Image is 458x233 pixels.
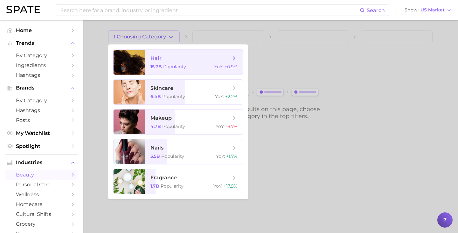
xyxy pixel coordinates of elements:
[5,199,78,209] a: homecare
[5,170,78,180] a: beauty
[16,160,67,165] span: Industries
[16,130,67,136] span: My Watchlist
[226,153,238,159] span: +1.7%
[216,123,225,129] span: YoY :
[16,72,67,78] span: Hashtags
[16,221,67,227] span: grocery
[16,143,67,149] span: Spotlight
[16,172,67,178] span: beauty
[5,96,78,105] a: by Category
[225,64,238,70] span: +0.9%
[215,94,224,99] span: YoY :
[16,40,67,46] span: Trends
[16,201,67,207] span: homecare
[162,123,185,129] span: Popularity
[16,117,67,123] span: Posts
[150,115,172,121] span: makeup
[16,97,67,103] span: by Category
[150,85,173,91] span: skincare
[405,8,419,12] span: Show
[16,27,67,33] span: Home
[150,145,163,151] span: nails
[213,183,222,189] span: YoY :
[5,158,78,167] button: Industries
[5,38,78,48] button: Trends
[6,6,40,13] img: SPATE
[16,211,67,217] span: cultural shifts
[5,190,78,199] a: wellness
[5,60,78,70] a: Ingredients
[5,25,78,35] a: Home
[420,8,445,12] span: US Market
[214,64,223,70] span: YoY :
[150,64,162,70] span: 15.7b
[150,123,161,129] span: 4.7b
[226,123,238,129] span: -8.7%
[150,153,160,159] span: 3.5b
[367,7,385,13] span: Search
[225,94,238,99] span: +2.2%
[5,70,78,80] a: Hashtags
[5,141,78,151] a: Spotlight
[16,85,67,91] span: Brands
[216,153,225,159] span: YoY :
[5,105,78,115] a: Hashtags
[150,183,159,189] span: 1.7b
[163,64,186,70] span: Popularity
[108,44,248,199] ul: 1.Choosing Category
[5,50,78,60] a: by Category
[161,153,184,159] span: Popularity
[5,128,78,138] a: My Watchlist
[16,52,67,58] span: by Category
[16,107,67,113] span: Hashtags
[224,183,238,189] span: +17.9%
[16,62,67,68] span: Ingredients
[150,55,162,61] span: hair
[5,209,78,219] a: cultural shifts
[16,191,67,197] span: wellness
[60,5,360,16] input: Search here for a brand, industry, or ingredient
[162,94,185,99] span: Popularity
[161,183,184,189] span: Popularity
[16,182,67,188] span: personal care
[5,83,78,93] button: Brands
[5,219,78,229] a: grocery
[5,115,78,125] a: Posts
[150,94,161,99] span: 6.4b
[150,175,177,181] span: fragrance
[5,180,78,190] a: personal care
[403,6,453,14] button: ShowUS Market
